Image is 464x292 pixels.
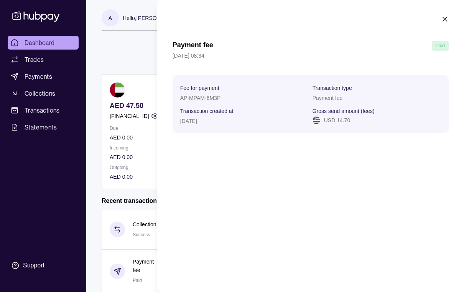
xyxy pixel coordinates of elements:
p: Transaction type [313,85,352,91]
img: us [313,116,320,124]
p: Gross send amount (fees) [313,108,375,114]
p: Fee for payment [180,85,219,91]
p: [DATE] 08:34 [173,51,449,60]
p: USD 14.70 [324,116,350,124]
h1: Payment fee [173,41,213,51]
p: Transaction created at [180,108,234,114]
p: [DATE] [180,118,197,124]
span: Paid [436,43,445,48]
p: AP-MPAM-6M3P [180,95,221,101]
p: Payment fee [313,95,343,101]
